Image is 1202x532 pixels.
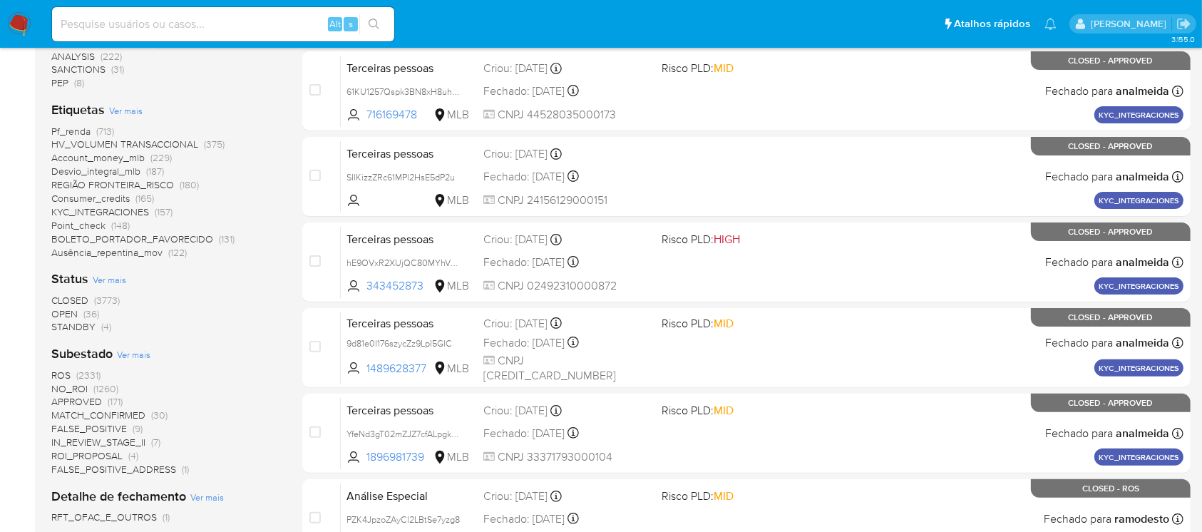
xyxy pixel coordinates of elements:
button: search-icon [359,14,389,34]
span: Atalhos rápidos [954,16,1030,31]
span: Alt [329,17,341,31]
a: Sair [1176,16,1191,31]
span: s [349,17,353,31]
span: 3.155.0 [1171,34,1195,45]
a: Notificações [1044,18,1057,30]
p: adriano.brito@mercadolivre.com [1091,17,1171,31]
input: Pesquise usuários ou casos... [52,15,394,34]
